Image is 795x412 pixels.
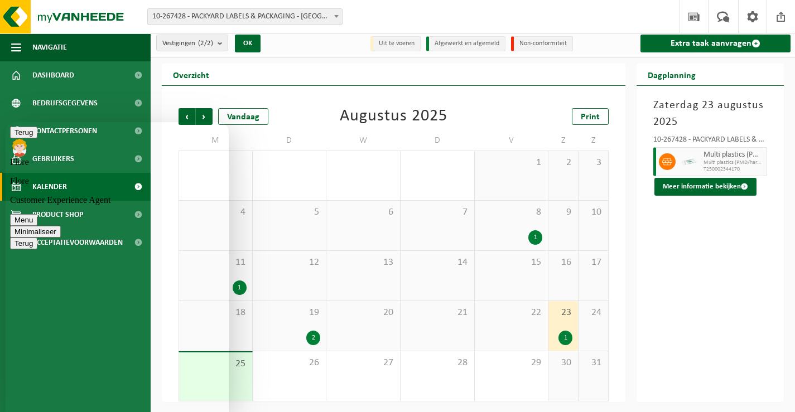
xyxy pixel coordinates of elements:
td: V [475,130,549,151]
iframe: chat widget [6,122,229,412]
td: D [253,130,327,151]
div: Augustus 2025 [340,108,447,125]
span: 6 [332,206,394,219]
div: 1 [233,280,247,295]
span: 19 [258,307,321,319]
h3: Zaterdag 23 augustus 2025 [653,97,767,130]
span: Contactpersonen [32,117,97,145]
span: 5 [258,206,321,219]
span: 10 [584,206,603,219]
span: 22 [480,307,543,319]
span: 10-267428 - PACKYARD LABELS & PACKAGING - NAZARETH [148,9,342,25]
span: Multi plastics (PMD/harde kunststof/spanbanden/EPS/folie) [704,159,764,166]
span: 20 [332,307,394,319]
span: 12 [258,256,321,269]
span: 16 [554,256,572,269]
span: 27 [332,357,394,369]
a: Extra taak aanvragen [640,35,791,52]
span: 14 [406,256,469,269]
li: Non-conformiteit [511,36,573,51]
span: T250002344170 [704,166,764,173]
span: Bedrijfsgegevens [32,89,98,117]
span: 1 [480,157,543,169]
span: Dashboard [32,61,74,89]
div: Vandaag [218,108,268,125]
button: Meer informatie bekijken [654,178,757,196]
span: 3 [584,157,603,169]
h2: Dagplanning [637,64,707,85]
span: Vorige [179,108,195,125]
count: (2/2) [198,40,213,47]
td: W [326,130,401,151]
td: Z [579,130,609,151]
span: 2 [554,157,572,169]
span: 26 [258,357,321,369]
div: 1 [528,230,542,245]
span: 10-267428 - PACKYARD LABELS & PACKAGING - NAZARETH [147,8,343,25]
span: 17 [584,256,603,269]
span: 13 [332,256,394,269]
span: 28 [406,357,469,369]
div: 2 [306,331,320,345]
div: 1 [558,331,572,345]
span: Navigatie [32,33,67,61]
span: Multi plastics (PMD/harde kunststoffen/spanbanden/EPS/folie naturel/folie gemengd) [704,151,764,159]
img: LP-SK-00500-LPE-16 [681,153,698,170]
span: 30 [554,357,572,369]
h2: Overzicht [162,64,220,85]
span: Print [581,113,600,122]
span: 7 [406,206,469,219]
div: 10-267428 - PACKYARD LABELS & PACKAGING - [GEOGRAPHIC_DATA] [653,136,767,147]
button: OK [235,35,261,52]
span: Vestigingen [162,35,213,52]
span: 21 [406,307,469,319]
span: 8 [480,206,543,219]
li: Afgewerkt en afgemeld [426,36,505,51]
span: 15 [480,256,543,269]
td: Z [548,130,579,151]
span: 31 [584,357,603,369]
span: 24 [584,307,603,319]
span: 9 [554,206,572,219]
a: Print [572,108,609,125]
span: Volgende [196,108,213,125]
li: Uit te voeren [370,36,421,51]
span: 29 [480,357,543,369]
button: Vestigingen(2/2) [156,35,228,51]
td: D [401,130,475,151]
span: 23 [554,307,572,319]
